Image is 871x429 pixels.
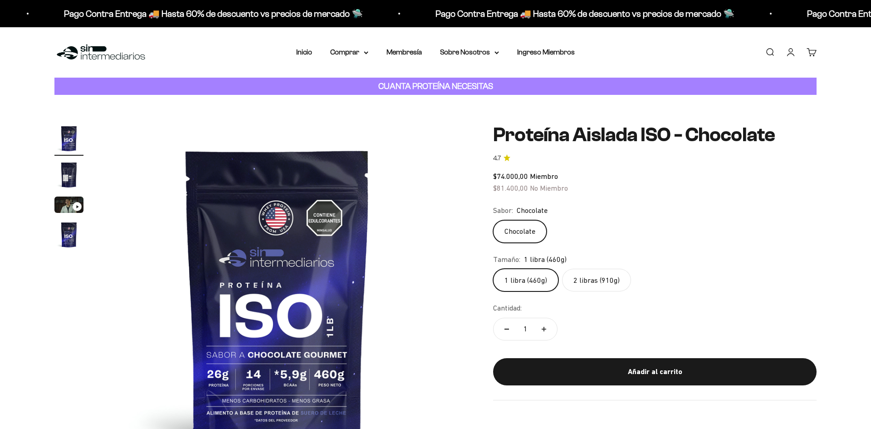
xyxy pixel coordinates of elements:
[54,220,83,252] button: Ir al artículo 4
[440,46,499,58] summary: Sobre Nosotros
[493,184,528,192] span: $81.400,00
[54,160,83,189] img: Proteína Aislada ISO - Chocolate
[517,205,548,217] span: Chocolate
[493,153,501,163] span: 4.7
[517,48,575,56] a: Ingreso Miembros
[493,172,528,180] span: $74.000,00
[531,318,557,340] button: Aumentar cantidad
[435,6,734,21] p: Pago Contra Entrega 🚚 Hasta 60% de descuento vs precios de mercado 🛸
[530,172,558,180] span: Miembro
[494,318,520,340] button: Reducir cantidad
[54,197,83,216] button: Ir al artículo 3
[64,6,363,21] p: Pago Contra Entrega 🚚 Hasta 60% de descuento vs precios de mercado 🛸
[511,366,798,378] div: Añadir al carrito
[54,160,83,192] button: Ir al artículo 2
[54,220,83,249] img: Proteína Aislada ISO - Chocolate
[54,124,83,153] img: Proteína Aislada ISO - Chocolate
[493,205,513,217] legend: Sabor:
[493,302,522,314] label: Cantidad:
[296,48,312,56] a: Inicio
[524,254,567,266] span: 1 libra (460g)
[493,358,817,385] button: Añadir al carrito
[493,153,817,163] a: 4.74.7 de 5.0 estrellas
[493,124,817,146] h1: Proteína Aislada ISO - Chocolate
[530,184,568,192] span: No Miembro
[378,81,493,91] strong: CUANTA PROTEÍNA NECESITAS
[330,46,368,58] summary: Comprar
[387,48,422,56] a: Membresía
[54,124,83,156] button: Ir al artículo 1
[493,254,520,266] legend: Tamaño:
